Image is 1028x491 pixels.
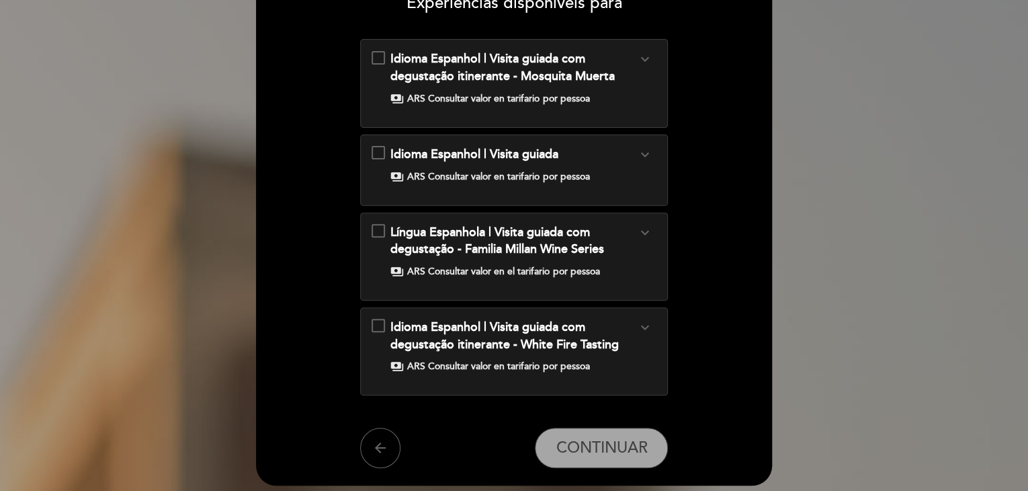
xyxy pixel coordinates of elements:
span: payments [390,92,404,106]
span: ARS Consultar valor en tarifario [407,360,540,373]
md-checkbox: Língua Espanhola | Visita guiada com degustação - Familia Millan Wine Series expand_more -Satélit... [372,224,657,278]
button: expand_more [632,146,656,163]
i: expand_more [636,51,652,67]
button: expand_more [632,50,656,68]
span: ARS Consultar valor en tarifario [407,92,540,106]
span: por pessoa [543,360,590,373]
span: por pessoa [543,92,590,106]
span: Idioma Espanhol | Visita guiada com degustação itinerante - Mosquita Muerta [390,51,615,83]
span: por pessoa [553,265,600,278]
button: CONTINUAR [535,428,668,468]
span: payments [390,265,404,278]
button: arrow_back [360,428,400,468]
md-checkbox: Idioma Espanhol | Visita guiada com degustação itinerante - Mosquita Muerta expand_more -Mosquita... [372,50,657,105]
button: expand_more [632,319,656,336]
i: arrow_back [372,440,388,456]
i: expand_more [636,319,652,336]
md-checkbox: Idioma Espanhol | Visita guiada com degustação itinerante - White Fire Tasting expand_more -Fuego... [372,319,657,373]
span: payments [390,360,404,373]
button: expand_more [632,224,656,241]
span: ARS Consultar valor en tarifario [407,170,540,184]
i: expand_more [636,225,652,241]
span: Língua Espanhola | Visita guiada com degustação - Familia Millan Wine Series [390,225,604,257]
span: Idioma Espanhol | Visita guiada com degustação itinerante - White Fire Tasting [390,319,619,352]
span: ARS Consultar valor en el tarifario [407,265,550,278]
md-checkbox: Idioma Espanhol | Visita guiada expand_more Tour pela vinícola, patrimônio cultural de MendozaDeg... [372,146,657,184]
span: CONTINUAR [556,439,647,457]
span: payments [390,170,404,184]
i: expand_more [636,147,652,163]
span: por pessoa [543,170,590,184]
span: Idioma Espanhol | Visita guiada [390,147,558,161]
